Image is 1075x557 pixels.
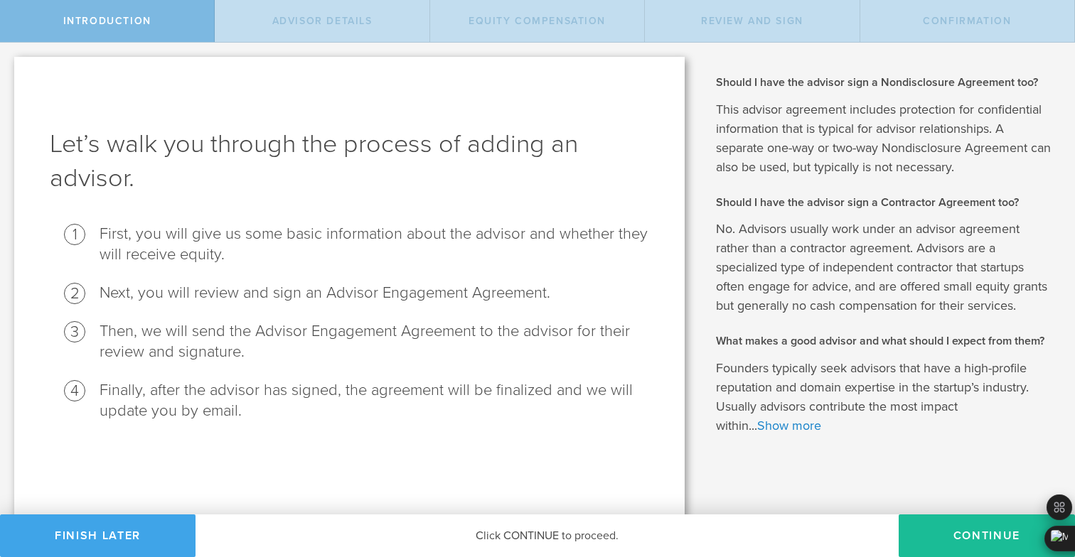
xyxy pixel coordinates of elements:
[272,15,373,27] span: Advisor Details
[716,100,1054,177] p: This advisor agreement includes protection for confidential information that is typical for advis...
[50,127,649,195] h1: Let’s walk you through the process of adding an advisor.
[716,333,1054,349] h2: What makes a good advisor and what should I expect from them?
[469,15,606,27] span: Equity Compensation
[100,224,649,265] li: First, you will give us some basic information about the advisor and whether they will receive eq...
[899,514,1075,557] button: Continue
[716,220,1054,315] p: No. Advisors usually work under an advisor agreement rather than a contractor agreement. Advisors...
[701,15,803,27] span: Review and Sign
[716,359,1054,436] p: Founders typically seek advisors that have a high-profile reputation and domain expertise in the ...
[716,195,1054,210] h2: Should I have the advisor sign a Contractor Agreement too?
[757,418,821,433] a: Show more
[100,283,649,303] li: Next, you will review and sign an Advisor Engagement Agreement.
[100,321,649,362] li: Then, we will send the Advisor Engagement Agreement to the advisor for their review and signature.
[716,75,1054,90] h2: Should I have the advisor sign a Nondisclosure Agreement too?
[196,514,899,557] div: Click CONTINUE to proceed.
[63,15,151,27] span: Introduction
[100,380,649,421] li: Finally, after the advisor has signed, the agreement will be finalized and we will update you by ...
[923,15,1011,27] span: Confirmation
